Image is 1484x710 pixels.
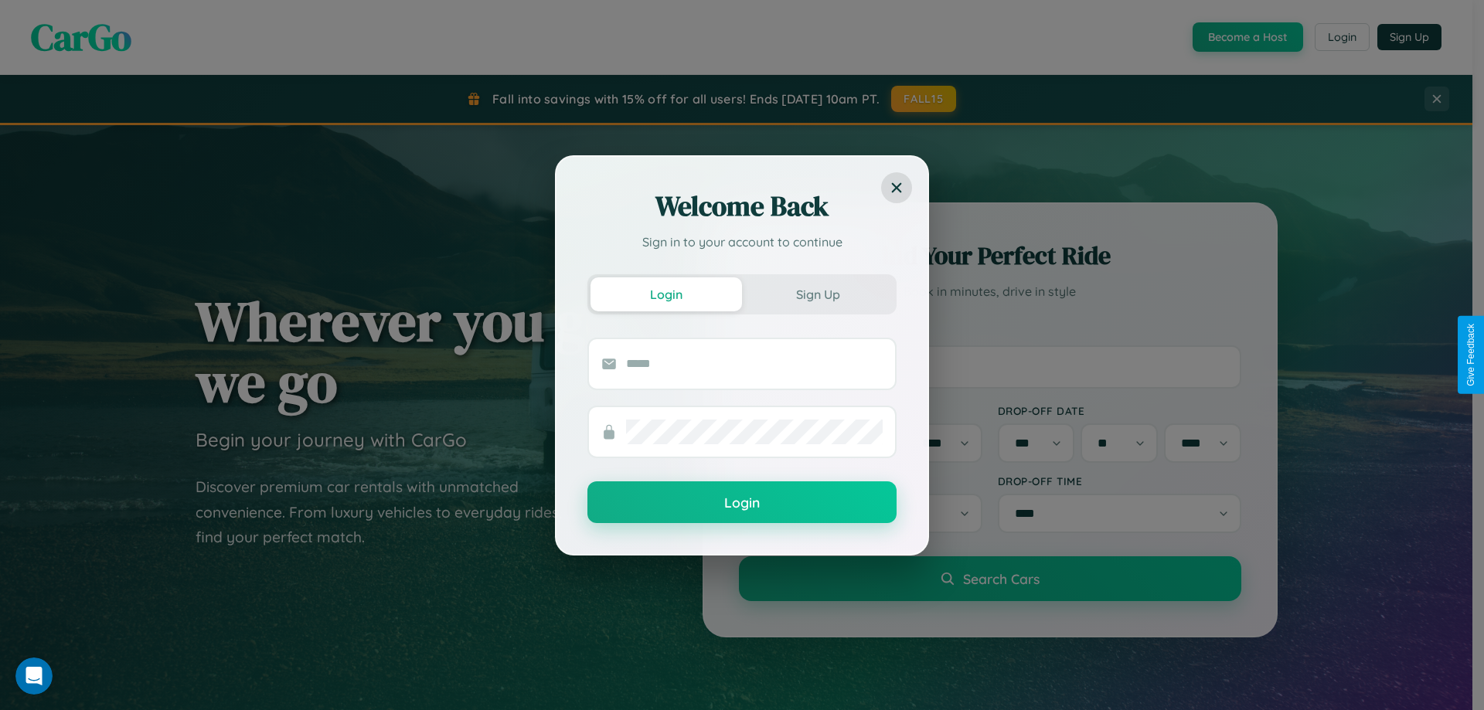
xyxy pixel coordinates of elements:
[1465,324,1476,386] div: Give Feedback
[15,657,53,695] iframe: Intercom live chat
[587,481,897,523] button: Login
[587,233,897,251] p: Sign in to your account to continue
[587,188,897,225] h2: Welcome Back
[742,277,893,311] button: Sign Up
[591,277,742,311] button: Login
